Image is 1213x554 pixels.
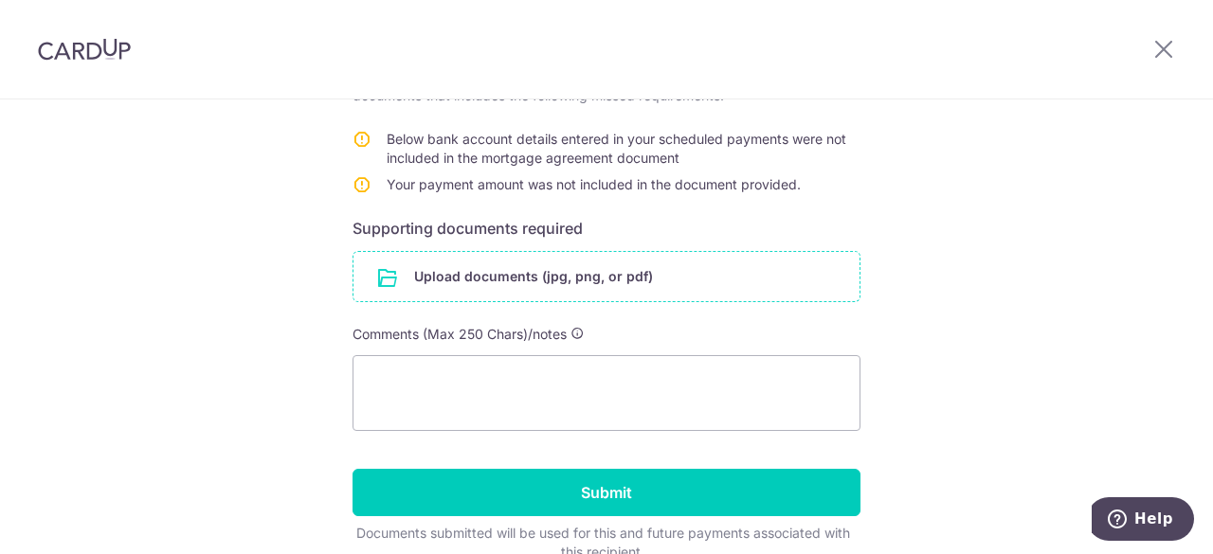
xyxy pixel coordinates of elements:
[387,176,801,192] span: Your payment amount was not included in the document provided.
[387,131,846,166] span: Below bank account details entered in your scheduled payments were not included in the mortgage a...
[353,326,567,342] span: Comments (Max 250 Chars)/notes
[38,38,131,61] img: CardUp
[1092,497,1194,545] iframe: Opens a widget where you can find more information
[353,251,860,302] div: Upload documents (jpg, png, or pdf)
[353,469,860,516] input: Submit
[353,217,860,240] h6: Supporting documents required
